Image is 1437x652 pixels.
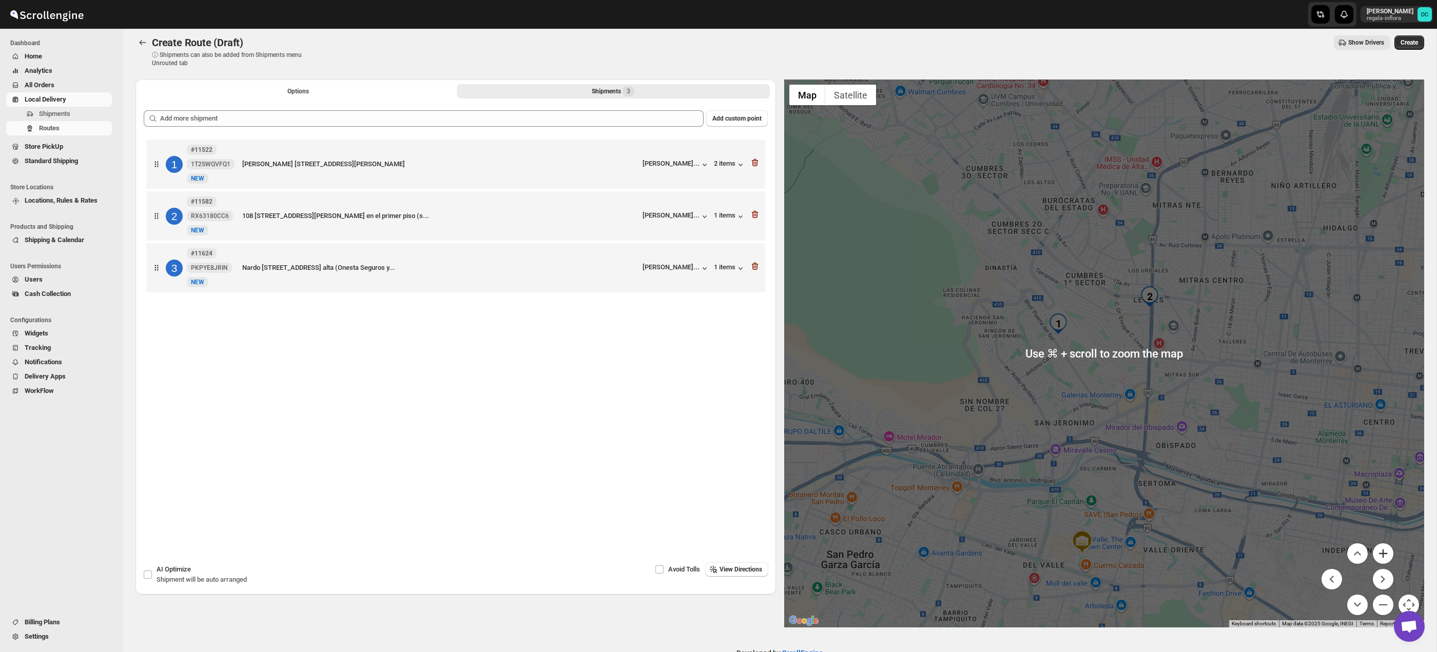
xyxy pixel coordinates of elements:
[25,81,54,89] span: All Orders
[1282,621,1353,626] span: Map data ©2025 Google, INEGI
[25,52,42,60] span: Home
[6,193,112,208] button: Locations, Rules & Rates
[1360,621,1374,626] a: Terms
[25,329,48,337] span: Widgets
[6,233,112,247] button: Shipping & Calendar
[712,114,762,123] span: Add custom point
[25,372,66,380] span: Delivery Apps
[643,263,710,273] button: [PERSON_NAME]...
[1373,543,1393,564] button: Zoom in
[6,78,112,92] button: All Orders
[25,387,54,394] span: WorkFlow
[714,211,746,222] button: 1 items
[6,629,112,644] button: Settings
[1373,569,1393,589] button: Move right
[25,143,63,150] span: Store PickUp
[1373,595,1393,615] button: Zoom out
[146,243,765,292] div: 3#11624PKPYE8JRINNewNEWNardo [STREET_ADDRESS] alta (Onesta Seguros y...[PERSON_NAME]...1 items
[1334,35,1390,50] button: Show Drivers
[6,615,112,629] button: Billing Plans
[6,107,112,121] button: Shipments
[1399,595,1419,615] button: Map camera controls
[1048,313,1069,334] div: 1
[787,614,821,627] a: Open this area in Google Maps (opens a new window)
[157,576,247,583] span: Shipment will be auto arranged
[39,110,70,117] span: Shipments
[146,140,765,189] div: 1#115221T2SWQVFQ1NewNEW[PERSON_NAME] [STREET_ADDRESS][PERSON_NAME][PERSON_NAME]...2 items
[135,102,776,519] div: Selected Shipments
[25,290,71,298] span: Cash Collection
[1347,543,1368,564] button: Move up
[720,565,762,574] span: View Directions
[146,191,765,241] div: 2#11582RX63180CC6NewNEW108 [STREET_ADDRESS][PERSON_NAME] en el primer piso (s...[PERSON_NAME]...1...
[457,84,770,98] button: Selected Shipments
[714,263,746,273] div: 1 items
[592,86,634,96] div: Shipments
[1401,38,1418,47] span: Create
[714,160,746,170] button: 2 items
[627,87,630,95] span: 3
[1361,6,1433,23] button: User menu
[242,263,638,273] div: Nardo [STREET_ADDRESS] alta (Onesta Seguros y...
[25,358,62,366] span: Notifications
[643,211,700,219] div: [PERSON_NAME]...
[6,121,112,135] button: Routes
[25,196,98,204] span: Locations, Rules & Rates
[25,157,78,165] span: Standard Shipping
[6,64,112,78] button: Analytics
[6,384,112,398] button: WorkFlow
[25,236,84,244] span: Shipping & Calendar
[25,344,51,351] span: Tracking
[1421,11,1428,18] text: DC
[6,49,112,64] button: Home
[1394,611,1425,642] a: Open chat
[242,211,638,221] div: 108 [STREET_ADDRESS][PERSON_NAME] en el primer piso (s...
[668,565,700,573] span: Avoid Tolls
[1139,286,1160,307] div: 2
[25,95,66,103] span: Local Delivery
[6,355,112,369] button: Notifications
[191,212,229,220] span: RX63180CC6
[789,85,825,105] button: Show street map
[191,175,204,182] span: NEW
[1367,15,1413,22] p: regala-inflora
[135,35,150,50] button: Routes
[152,36,243,49] span: Create Route (Draft)
[191,198,212,205] b: #11582
[166,260,183,276] div: 3
[6,326,112,341] button: Widgets
[1367,7,1413,15] p: [PERSON_NAME]
[1417,7,1432,22] span: DAVID CORONADO
[643,160,700,167] div: [PERSON_NAME]...
[1347,595,1368,615] button: Move down
[787,614,821,627] img: Google
[6,272,112,287] button: Users
[191,264,228,272] span: PKPYE8JRIN
[6,369,112,384] button: Delivery Apps
[825,85,876,105] button: Show satellite imagery
[10,39,116,47] span: Dashboard
[1394,35,1424,50] button: Create
[1348,38,1384,47] span: Show Drivers
[10,223,116,231] span: Products and Shipping
[10,183,116,191] span: Store Locations
[191,279,204,286] span: NEW
[152,51,314,67] p: ⓘ Shipments can also be added from Shipments menu Unrouted tab
[157,565,191,573] span: AI Optimize
[643,160,710,170] button: [PERSON_NAME]...
[25,618,60,626] span: Billing Plans
[6,287,112,301] button: Cash Collection
[10,262,116,270] span: Users Permissions
[191,160,230,168] span: 1T2SWQVFQ1
[10,316,116,324] span: Configurations
[287,87,309,95] span: Options
[643,263,700,271] div: [PERSON_NAME]...
[25,633,49,640] span: Settings
[242,159,638,169] div: [PERSON_NAME] [STREET_ADDRESS][PERSON_NAME]
[1322,569,1342,589] button: Move left
[166,208,183,225] div: 2
[25,275,43,283] span: Users
[643,211,710,222] button: [PERSON_NAME]...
